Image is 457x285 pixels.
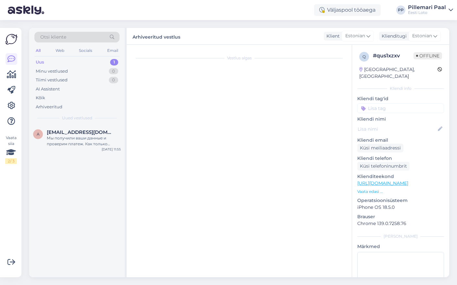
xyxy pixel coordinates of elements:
[106,46,120,55] div: Email
[357,162,410,171] div: Küsi telefoninumbrit
[357,173,444,180] p: Klienditeekond
[357,95,444,102] p: Kliendi tag'id
[379,33,407,40] div: Klienditugi
[345,32,365,40] span: Estonian
[373,52,413,60] div: # qus1xzxv
[36,77,68,83] div: Tiimi vestlused
[408,5,446,10] div: Pillemari Paal
[36,68,68,75] div: Minu vestlused
[357,155,444,162] p: Kliendi telefon
[133,55,345,61] div: Vestlus algas
[357,220,444,227] p: Chrome 139.0.7258.76
[362,54,366,59] span: q
[357,103,444,113] input: Lisa tag
[109,77,118,83] div: 0
[34,46,42,55] div: All
[40,34,66,41] span: Otsi kliente
[47,135,121,147] div: Мы получили ваши данные и проверим платеж. Как только информация будет доступна, мы сообщим вам.
[37,132,40,137] span: a
[357,204,444,211] p: iPhone OS 18.5.0
[408,10,446,15] div: Eesti Loto
[357,180,408,186] a: [URL][DOMAIN_NAME]
[357,197,444,204] p: Operatsioonisüsteem
[36,86,60,92] div: AI Assistent
[36,95,45,101] div: Kõik
[36,59,44,65] div: Uus
[5,135,17,164] div: Vaata siia
[5,33,18,45] img: Askly Logo
[36,104,62,110] div: Arhiveeritud
[357,233,444,239] div: [PERSON_NAME]
[357,137,444,144] p: Kliendi email
[357,116,444,123] p: Kliendi nimi
[413,52,442,59] span: Offline
[314,4,381,16] div: Väljaspool tööaega
[324,33,340,40] div: Klient
[102,147,121,152] div: [DATE] 11:55
[357,144,403,152] div: Küsi meiliaadressi
[357,189,444,195] p: Vaata edasi ...
[357,243,444,250] p: Märkmed
[412,32,432,40] span: Estonian
[359,66,438,80] div: [GEOGRAPHIC_DATA], [GEOGRAPHIC_DATA]
[110,59,118,65] div: 1
[396,6,405,15] div: PP
[408,5,453,15] a: Pillemari PaalEesti Loto
[357,86,444,91] div: Kliendi info
[109,68,118,75] div: 0
[62,115,92,121] span: Uued vestlused
[54,46,66,55] div: Web
[47,129,114,135] span: ann.salamatina@mail.ru
[357,213,444,220] p: Brauser
[5,158,17,164] div: 2 / 3
[78,46,94,55] div: Socials
[133,32,180,41] label: Arhiveeritud vestlus
[358,125,437,133] input: Lisa nimi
